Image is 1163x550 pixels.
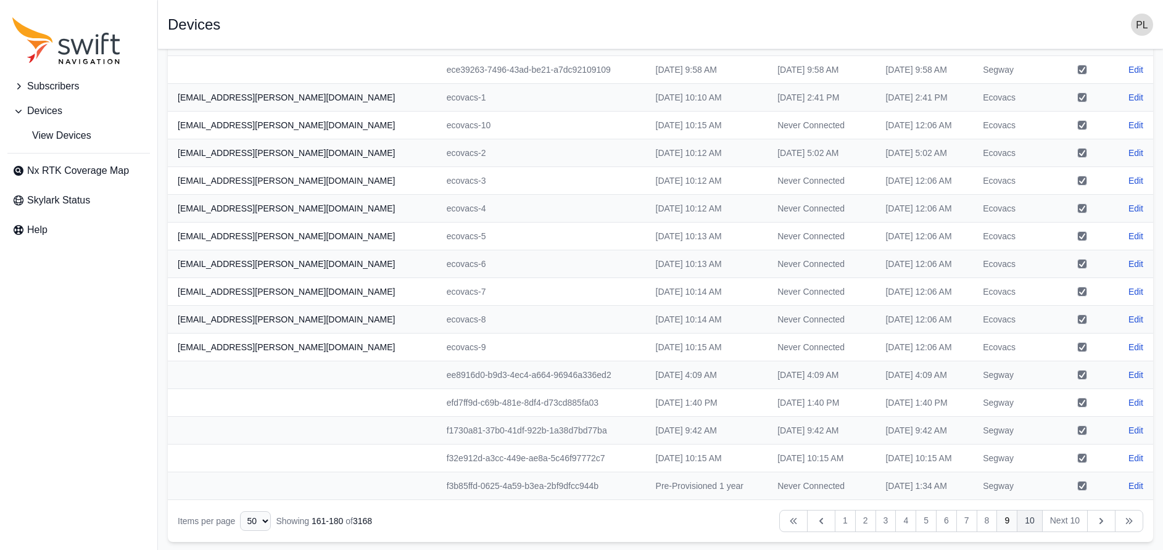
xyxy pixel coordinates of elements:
td: [DATE] 10:12 AM [646,167,768,195]
a: 6 [936,510,957,532]
td: Ecovacs [973,250,1051,278]
th: [EMAIL_ADDRESS][PERSON_NAME][DOMAIN_NAME] [168,278,437,306]
td: [DATE] 9:42 AM [646,417,768,445]
span: 3168 [353,516,372,526]
td: Ecovacs [973,112,1051,139]
a: Edit [1128,452,1143,464]
td: Never Connected [768,278,875,306]
a: 4 [895,510,916,532]
td: [DATE] 10:13 AM [646,250,768,278]
th: [EMAIL_ADDRESS][PERSON_NAME][DOMAIN_NAME] [168,139,437,167]
td: f3b85ffd-0625-4a59-b3ea-2bf9dfcc944b [437,472,646,500]
td: Ecovacs [973,195,1051,223]
a: 7 [956,510,977,532]
td: [DATE] 10:12 AM [646,139,768,167]
a: Edit [1128,147,1143,159]
span: Subscribers [27,79,79,94]
select: Display Limit [240,511,271,531]
td: [DATE] 10:13 AM [646,223,768,250]
span: Nx RTK Coverage Map [27,163,129,178]
td: [DATE] 5:02 AM [875,139,973,167]
td: ecovacs-10 [437,112,646,139]
span: Help [27,223,48,237]
a: 2 [855,510,876,532]
td: [DATE] 10:14 AM [646,278,768,306]
td: ece39263-7496-43ad-be21-a7dc92109109 [437,56,646,84]
td: Ecovacs [973,223,1051,250]
a: Edit [1128,369,1143,381]
a: Edit [1128,230,1143,242]
a: Edit [1128,258,1143,270]
td: [DATE] 12:06 AM [875,167,973,195]
span: View Devices [12,128,91,143]
td: [DATE] 9:58 AM [646,56,768,84]
a: Edit [1128,91,1143,104]
a: 3 [875,510,896,532]
span: Devices [27,104,62,118]
td: [DATE] 12:06 AM [875,334,973,361]
td: ecovacs-6 [437,250,646,278]
nav: Table navigation [168,500,1153,542]
td: [DATE] 5:02 AM [768,139,875,167]
a: Edit [1128,202,1143,215]
td: [DATE] 12:06 AM [875,112,973,139]
td: ecovacs-3 [437,167,646,195]
td: [DATE] 12:06 AM [875,250,973,278]
span: 161 - 180 [312,516,343,526]
td: [DATE] 2:41 PM [768,84,875,112]
span: Items per page [178,516,235,526]
a: Edit [1128,341,1143,353]
td: [DATE] 10:14 AM [646,306,768,334]
button: Devices [7,99,150,123]
td: Ecovacs [973,139,1051,167]
td: Pre-Provisioned 1 year [646,472,768,500]
th: [EMAIL_ADDRESS][PERSON_NAME][DOMAIN_NAME] [168,167,437,195]
td: Segway [973,472,1051,500]
td: ecovacs-4 [437,195,646,223]
td: ecovacs-2 [437,139,646,167]
div: Showing of [276,515,372,527]
td: f1730a81-37b0-41df-922b-1a38d7bd77ba [437,417,646,445]
td: [DATE] 10:15 AM [768,445,875,472]
th: [EMAIL_ADDRESS][PERSON_NAME][DOMAIN_NAME] [168,84,437,112]
td: [DATE] 1:40 PM [646,389,768,417]
td: [DATE] 12:06 AM [875,223,973,250]
a: 10 [1017,510,1043,532]
td: Ecovacs [973,278,1051,306]
td: Never Connected [768,112,875,139]
button: Subscribers [7,74,150,99]
td: ecovacs-9 [437,334,646,361]
a: Edit [1128,424,1143,437]
td: ecovacs-1 [437,84,646,112]
td: [DATE] 9:58 AM [875,56,973,84]
a: Edit [1128,396,1143,409]
th: [EMAIL_ADDRESS][PERSON_NAME][DOMAIN_NAME] [168,112,437,139]
a: 1 [835,510,856,532]
a: Edit [1128,119,1143,131]
td: ecovacs-7 [437,278,646,306]
th: [EMAIL_ADDRESS][PERSON_NAME][DOMAIN_NAME] [168,306,437,334]
a: Edit [1128,174,1143,187]
td: Never Connected [768,195,875,223]
td: [DATE] 12:06 AM [875,195,973,223]
td: Segway [973,361,1051,389]
td: [DATE] 4:09 AM [875,361,973,389]
th: [EMAIL_ADDRESS][PERSON_NAME][DOMAIN_NAME] [168,334,437,361]
td: Segway [973,417,1051,445]
th: [EMAIL_ADDRESS][PERSON_NAME][DOMAIN_NAME] [168,195,437,223]
td: Never Connected [768,306,875,334]
td: efd7ff9d-c69b-481e-8df4-d73cd885fa03 [437,389,646,417]
span: Skylark Status [27,193,90,208]
a: Nx RTK Coverage Map [7,158,150,183]
td: [DATE] 10:15 AM [875,445,973,472]
td: Never Connected [768,167,875,195]
td: [DATE] 1:40 PM [875,389,973,417]
a: 5 [916,510,937,532]
td: Segway [973,389,1051,417]
td: Segway [973,445,1051,472]
td: Never Connected [768,250,875,278]
th: [EMAIL_ADDRESS][PERSON_NAME][DOMAIN_NAME] [168,223,437,250]
td: [DATE] 10:15 AM [646,112,768,139]
td: [DATE] 10:12 AM [646,195,768,223]
td: [DATE] 9:58 AM [768,56,875,84]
